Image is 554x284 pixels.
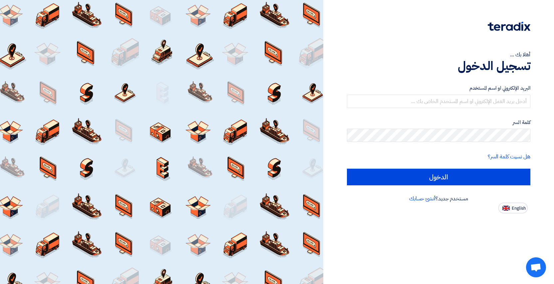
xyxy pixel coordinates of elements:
[347,169,530,185] input: الدخول
[347,95,530,108] input: أدخل بريد العمل الإلكتروني او اسم المستخدم الخاص بك ...
[347,119,530,126] label: كلمة السر
[512,206,526,211] span: English
[409,195,435,203] a: أنشئ حسابك
[498,203,528,213] button: English
[347,59,530,73] h1: تسجيل الدخول
[347,51,530,59] div: أهلا بك ...
[347,84,530,92] label: البريد الإلكتروني او اسم المستخدم
[488,153,530,161] a: هل نسيت كلمة السر؟
[502,206,510,211] img: en-US.png
[488,22,530,31] img: Teradix logo
[347,195,530,203] div: مستخدم جديد؟
[526,257,546,277] div: Open chat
